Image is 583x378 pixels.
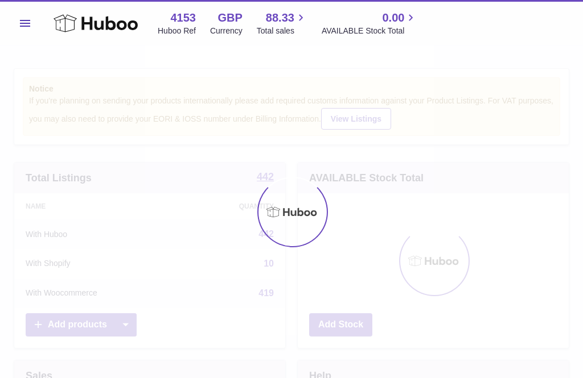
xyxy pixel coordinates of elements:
[170,10,196,26] strong: 4153
[266,10,294,26] span: 88.33
[158,26,196,36] div: Huboo Ref
[322,10,418,36] a: 0.00 AVAILABLE Stock Total
[257,10,307,36] a: 88.33 Total sales
[322,26,418,36] span: AVAILABLE Stock Total
[217,10,242,26] strong: GBP
[257,26,307,36] span: Total sales
[382,10,404,26] span: 0.00
[210,26,243,36] div: Currency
